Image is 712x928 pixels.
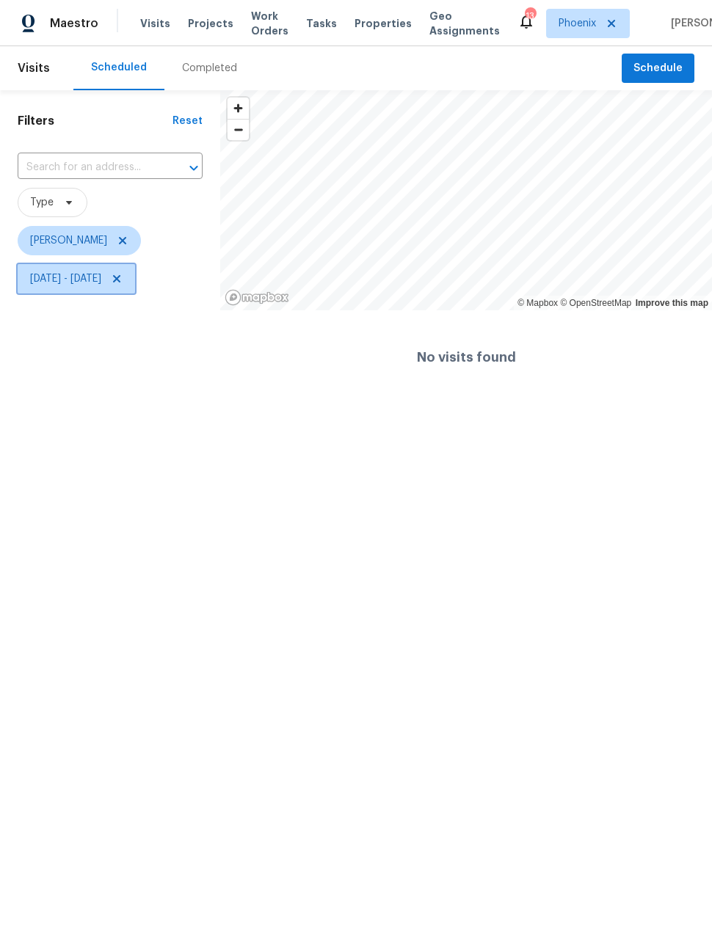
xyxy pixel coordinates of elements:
div: Completed [182,61,237,76]
span: Projects [188,16,233,31]
span: Tasks [306,18,337,29]
a: OpenStreetMap [560,298,631,308]
span: Visits [18,52,50,84]
span: Zoom out [228,120,249,140]
span: Geo Assignments [429,9,500,38]
input: Search for an address... [18,156,161,179]
span: Maestro [50,16,98,31]
span: Properties [355,16,412,31]
div: Scheduled [91,60,147,75]
button: Zoom in [228,98,249,119]
span: Type [30,195,54,210]
h1: Filters [18,114,172,128]
a: Improve this map [636,298,708,308]
h4: No visits found [417,350,516,365]
span: Work Orders [251,9,288,38]
button: Open [184,158,204,178]
span: [PERSON_NAME] [30,233,107,248]
button: Schedule [622,54,694,84]
span: Schedule [633,59,683,78]
span: Phoenix [559,16,596,31]
span: Visits [140,16,170,31]
button: Zoom out [228,119,249,140]
div: 13 [525,9,535,23]
a: Mapbox [517,298,558,308]
span: [DATE] - [DATE] [30,271,101,286]
a: Mapbox homepage [225,289,289,306]
canvas: Map [220,90,712,310]
div: Reset [172,114,203,128]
